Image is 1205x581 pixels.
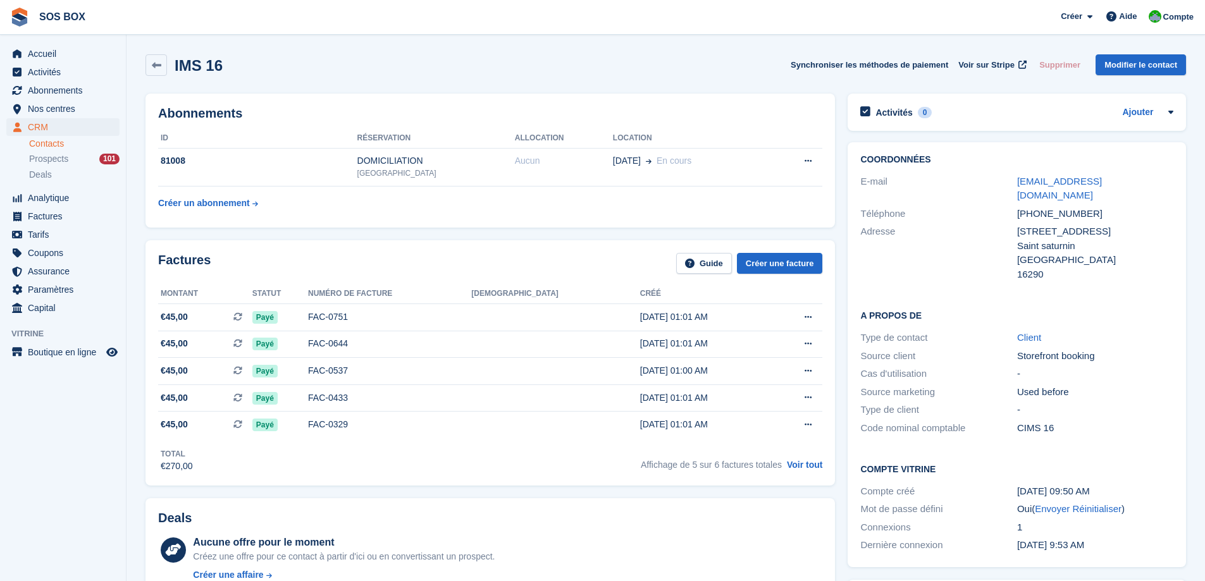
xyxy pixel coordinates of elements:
[28,189,104,207] span: Analytique
[308,310,471,324] div: FAC-0751
[357,154,515,168] div: DOMICILIATION
[6,343,120,361] a: menu
[308,418,471,431] div: FAC-0329
[1035,503,1122,514] a: Envoyer Réinitialiser
[640,310,772,324] div: [DATE] 01:01 AM
[6,207,120,225] a: menu
[357,168,515,179] div: [GEOGRAPHIC_DATA]
[1017,484,1173,499] div: [DATE] 09:50 AM
[29,168,120,181] a: Deals
[158,284,252,304] th: Montant
[1017,421,1173,436] div: CIMS 16
[252,284,308,304] th: Statut
[860,349,1017,364] div: Source client
[99,154,120,164] div: 101
[158,192,258,215] a: Créer un abonnement
[6,189,120,207] a: menu
[28,45,104,63] span: Accueil
[6,226,120,243] a: menu
[1017,502,1173,517] div: Oui
[252,338,278,350] span: Payé
[34,6,90,27] a: SOS BOX
[860,421,1017,436] div: Code nominal comptable
[860,520,1017,535] div: Connexions
[640,337,772,350] div: [DATE] 01:01 AM
[158,253,211,274] h2: Factures
[1034,54,1085,75] button: Supprimer
[737,253,823,274] a: Créer une facture
[308,284,471,304] th: Numéro de facture
[860,224,1017,281] div: Adresse
[1017,385,1173,400] div: Used before
[860,502,1017,517] div: Mot de passe défini
[1122,106,1153,120] a: Ajouter
[28,262,104,280] span: Assurance
[28,100,104,118] span: Nos centres
[28,299,104,317] span: Capital
[860,367,1017,381] div: Cas d'utilisation
[1149,10,1161,23] img: Fabrice
[1017,520,1173,535] div: 1
[860,484,1017,499] div: Compte créé
[1119,10,1137,23] span: Aide
[640,391,772,405] div: [DATE] 01:01 AM
[1017,207,1173,221] div: [PHONE_NUMBER]
[657,156,691,166] span: En cours
[28,244,104,262] span: Coupons
[641,460,782,470] span: Affichage de 5 sur 6 factures totales
[6,82,120,99] a: menu
[1017,224,1173,239] div: [STREET_ADDRESS]
[29,169,52,181] span: Deals
[252,392,278,405] span: Payé
[28,226,104,243] span: Tarifs
[158,154,357,168] div: 81008
[918,107,932,118] div: 0
[1017,332,1041,343] a: Client
[860,174,1017,203] div: E-mail
[860,385,1017,400] div: Source marketing
[161,460,193,473] div: €270,00
[1017,367,1173,381] div: -
[6,262,120,280] a: menu
[193,535,495,550] div: Aucune offre pour le moment
[252,419,278,431] span: Payé
[791,54,948,75] button: Synchroniser les méthodes de paiement
[1017,253,1173,267] div: [GEOGRAPHIC_DATA]
[158,106,822,121] h2: Abonnements
[29,152,120,166] a: Prospects 101
[471,284,640,304] th: [DEMOGRAPHIC_DATA]
[640,364,772,377] div: [DATE] 01:00 AM
[515,154,613,168] div: Aucun
[860,309,1173,321] h2: A propos de
[175,57,223,74] h2: IMS 16
[860,403,1017,417] div: Type de client
[158,511,192,525] h2: Deals
[308,337,471,350] div: FAC-0644
[252,365,278,377] span: Payé
[953,54,1029,75] a: Voir sur Stripe
[860,155,1173,165] h2: Coordonnées
[158,128,357,149] th: ID
[6,100,120,118] a: menu
[1163,11,1194,23] span: Compte
[613,154,641,168] span: [DATE]
[640,418,772,431] div: [DATE] 01:01 AM
[1032,503,1125,514] span: ( )
[6,118,120,136] a: menu
[860,538,1017,553] div: Dernière connexion
[28,82,104,99] span: Abonnements
[308,391,471,405] div: FAC-0433
[10,8,29,27] img: stora-icon-8386f47178a22dfd0bd8f6a31ec36ba5ce8667c1dd55bd0f319d3a0aa187defe.svg
[1017,176,1102,201] a: [EMAIL_ADDRESS][DOMAIN_NAME]
[161,364,188,377] span: €45,00
[640,284,772,304] th: Créé
[161,310,188,324] span: €45,00
[1017,267,1173,282] div: 16290
[161,418,188,431] span: €45,00
[875,107,912,118] h2: Activités
[1017,403,1173,417] div: -
[28,118,104,136] span: CRM
[28,343,104,361] span: Boutique en ligne
[515,128,613,149] th: Allocation
[29,153,68,165] span: Prospects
